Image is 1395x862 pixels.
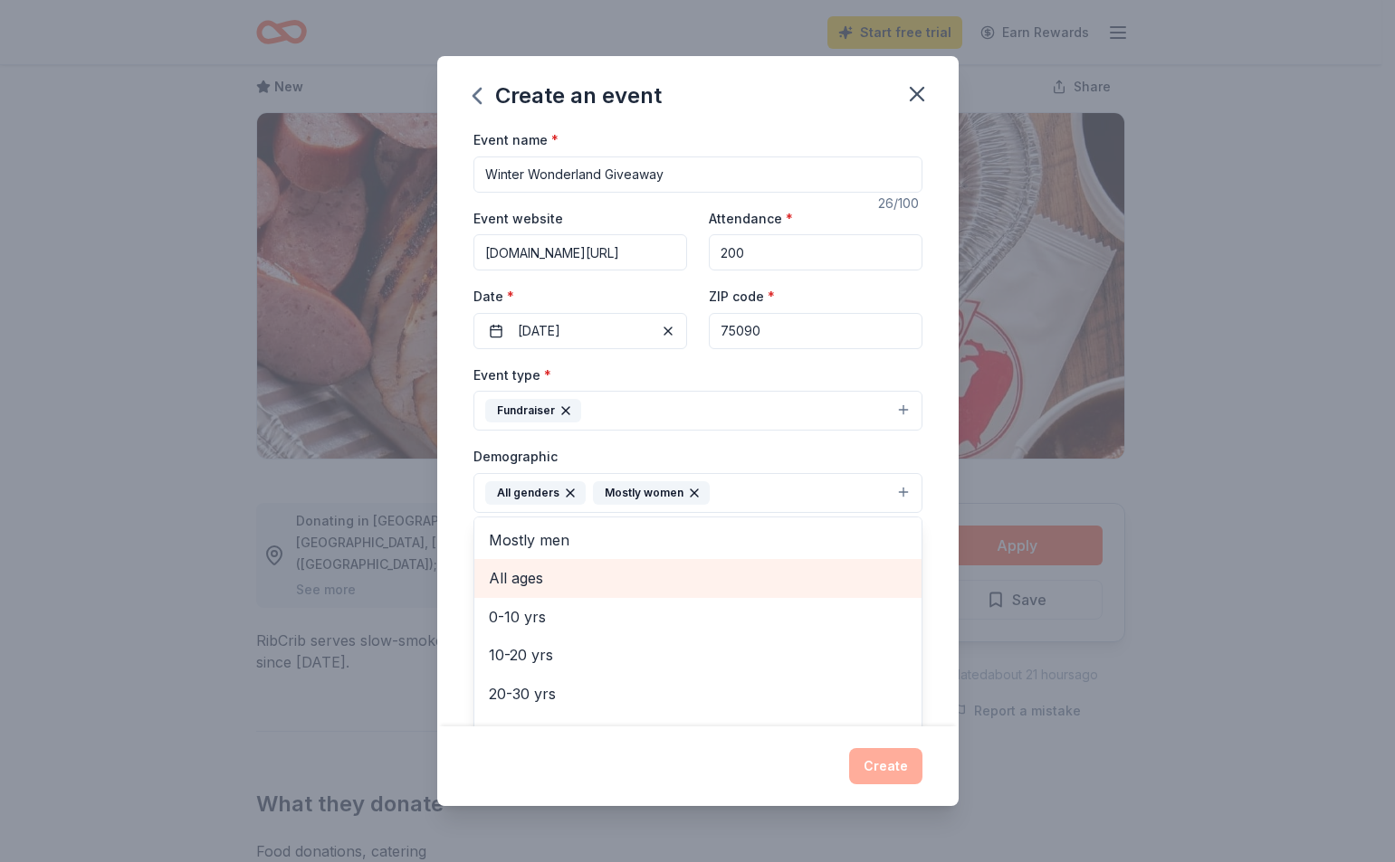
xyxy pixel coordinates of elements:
[473,516,922,734] div: All gendersMostly women
[593,481,710,505] div: Mostly women
[489,605,907,629] span: 0-10 yrs
[489,720,907,744] span: 30-40 yrs
[489,643,907,667] span: 10-20 yrs
[489,528,907,552] span: Mostly men
[489,682,907,706] span: 20-30 yrs
[485,481,586,505] div: All genders
[473,473,922,513] button: All gendersMostly women
[489,566,907,590] span: All ages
